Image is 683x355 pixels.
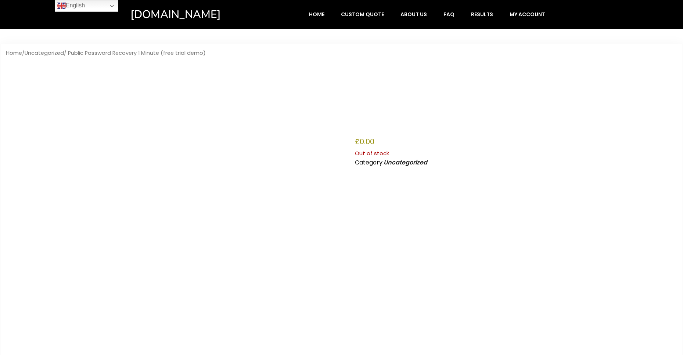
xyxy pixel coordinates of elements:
[355,149,677,158] p: Out of stock
[510,11,545,18] span: My account
[6,50,677,57] nav: Breadcrumb
[355,74,677,131] h1: Public Password Recovery 1 Minute (free trial demo)
[463,7,501,21] a: Results
[393,7,435,21] a: About Us
[301,7,332,21] a: Home
[333,7,392,21] a: Custom Quote
[25,49,64,57] a: Uncategorized
[443,11,454,18] span: FAQ
[502,7,553,21] a: My account
[400,11,427,18] span: About Us
[384,158,427,167] a: Uncategorized
[471,11,493,18] span: Results
[355,136,360,147] span: £
[309,11,324,18] span: Home
[130,7,252,22] a: [DOMAIN_NAME]
[341,11,384,18] span: Custom Quote
[57,1,66,10] img: en
[436,7,462,21] a: FAQ
[355,158,427,167] span: Category:
[6,49,22,57] a: Home
[355,136,374,147] bdi: 0.00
